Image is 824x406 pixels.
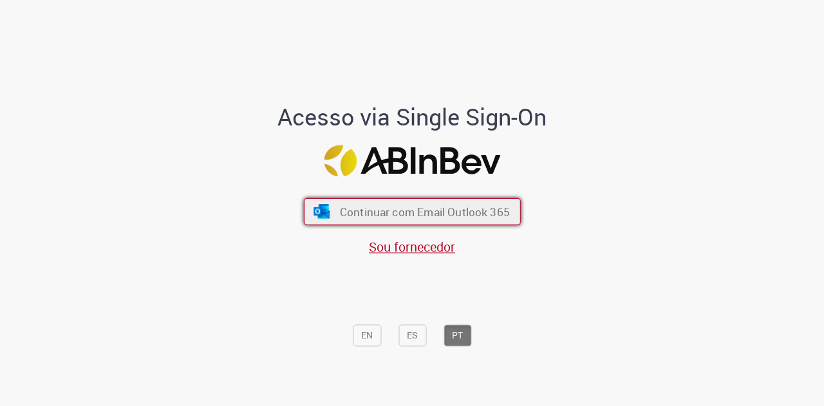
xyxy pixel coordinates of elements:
a: Sou fornecedor [369,239,455,256]
button: ícone Azure/Microsoft 360 Continuar com Email Outlook 365 [304,198,521,225]
button: PT [444,324,471,346]
button: EN [353,324,381,346]
h1: Acesso via Single Sign-On [234,104,591,130]
img: ícone Azure/Microsoft 360 [312,205,331,219]
span: Continuar com Email Outlook 365 [339,204,509,219]
button: ES [398,324,426,346]
img: Logo ABInBev [324,145,500,177]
